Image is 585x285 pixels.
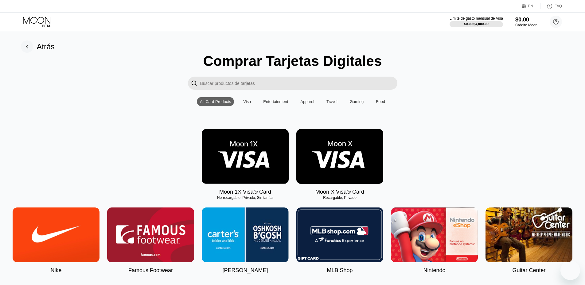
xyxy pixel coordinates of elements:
div: EN [528,4,533,8]
div: Atrás [21,40,55,53]
div: Visa [240,97,254,106]
div: No-recargable, Privado, Sin tarifas [202,196,289,200]
div: Recargable, Privado [296,196,383,200]
div: Food [376,99,385,104]
iframe: Botón para iniciar la ventana de mensajería [560,260,580,280]
div: Apparel [300,99,314,104]
div: Crédito Moon [515,23,537,27]
div: FAQ [540,3,562,9]
div: Atrás [37,42,55,51]
div: Travel [323,97,341,106]
div:  [188,77,200,90]
div: Comprar Tarjetas Digitales [203,53,382,69]
div: $0.00 / $4,000.00 [464,22,489,26]
div: FAQ [555,4,562,8]
input: Search card products [200,77,397,90]
div: All Card Products [200,99,231,104]
div: Gaming [347,97,367,106]
div: Moon X Visa® Card [315,189,364,195]
div: All Card Products [197,97,234,106]
div: Límite de gasto mensual de Visa [450,16,503,21]
div: Límite de gasto mensual de Visa$0.00/$4,000.00 [450,16,503,27]
div: Entertainment [263,99,288,104]
div: $0.00 [515,17,537,23]
div: [PERSON_NAME] [222,267,268,274]
div: MLB Shop [327,267,353,274]
div: Apparel [297,97,317,106]
div: Entertainment [260,97,291,106]
div: EN [522,3,540,9]
div:  [191,80,197,87]
div: Moon 1X Visa® Card [219,189,271,195]
div: Nike [50,267,61,274]
div: Travel [326,99,337,104]
div: Nintendo [423,267,445,274]
div: $0.00Crédito Moon [515,17,537,27]
div: Visa [243,99,251,104]
div: Food [373,97,388,106]
div: Famous Footwear [128,267,173,274]
div: Gaming [350,99,364,104]
div: Guitar Center [512,267,545,274]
